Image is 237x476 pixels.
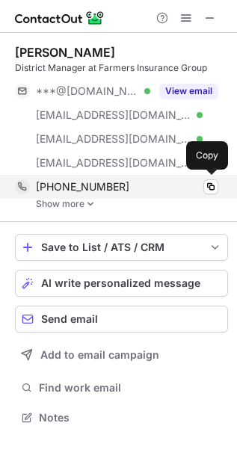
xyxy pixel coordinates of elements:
button: Send email [15,306,228,333]
span: Send email [41,313,98,325]
span: Find work email [39,381,222,395]
button: save-profile-one-click [15,234,228,261]
div: [PERSON_NAME] [15,45,115,60]
button: Find work email [15,377,228,398]
button: Add to email campaign [15,341,228,368]
span: ***@[DOMAIN_NAME] [36,84,139,98]
span: [EMAIL_ADDRESS][DOMAIN_NAME] [36,108,191,122]
img: ContactOut v5.3.10 [15,9,105,27]
a: Show more [36,199,228,209]
span: AI write personalized message [41,277,200,289]
button: AI write personalized message [15,270,228,297]
div: District Manager at Farmers Insurance Group [15,61,228,75]
img: - [86,199,95,209]
div: Save to List / ATS / CRM [41,241,202,253]
span: Add to email campaign [40,349,159,361]
button: Reveal Button [159,84,218,99]
span: [EMAIL_ADDRESS][DOMAIN_NAME] [36,132,191,146]
span: Notes [39,411,222,424]
span: [EMAIL_ADDRESS][DOMAIN_NAME] [36,156,191,170]
span: [PHONE_NUMBER] [36,180,129,194]
button: Notes [15,407,228,428]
